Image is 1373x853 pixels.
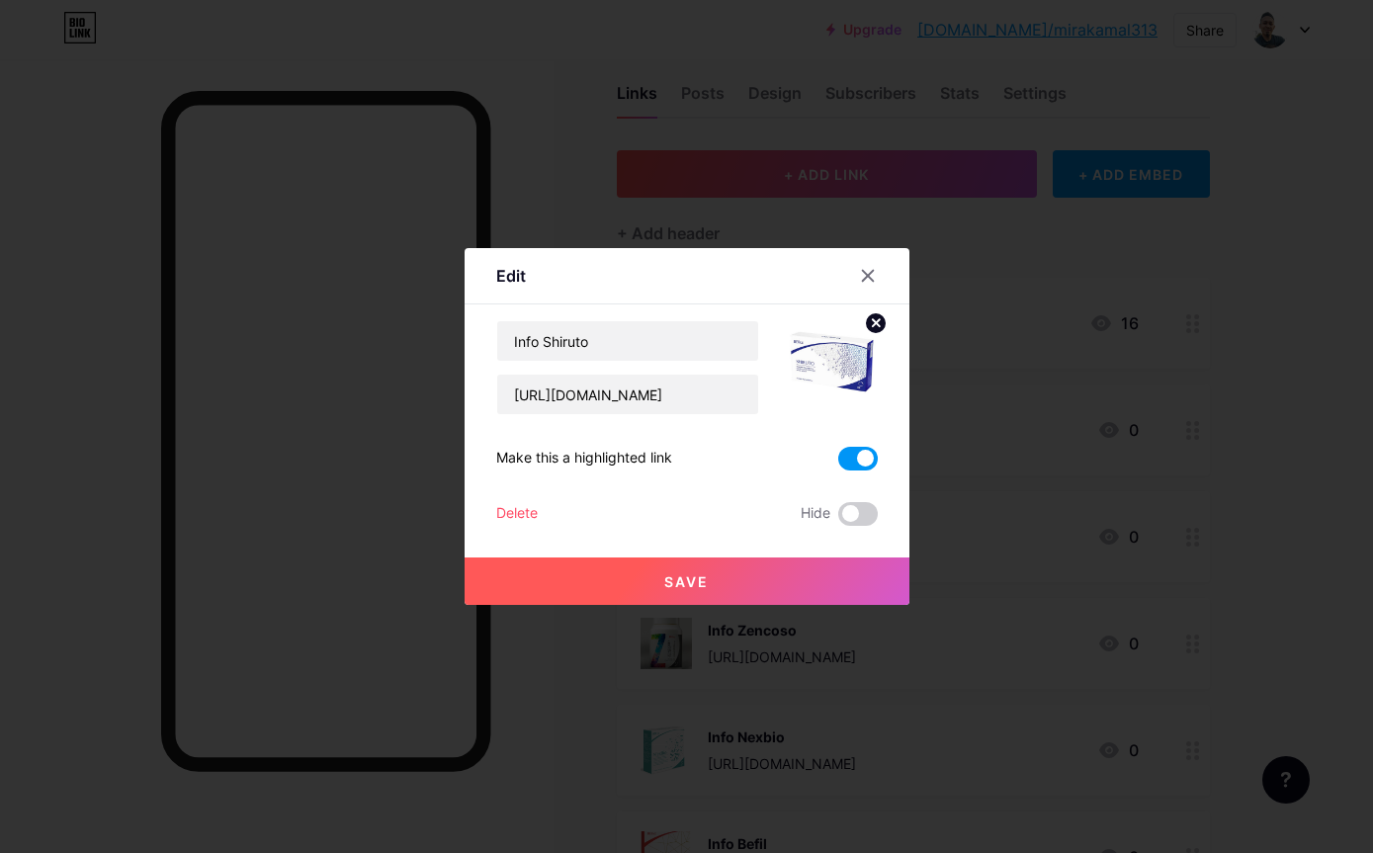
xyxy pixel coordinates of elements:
[783,320,878,415] img: link_thumbnail
[465,557,909,605] button: Save
[801,502,830,526] span: Hide
[497,375,758,414] input: URL
[497,321,758,361] input: Title
[496,447,672,470] div: Make this a highlighted link
[664,573,709,590] span: Save
[496,502,538,526] div: Delete
[496,264,526,288] div: Edit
